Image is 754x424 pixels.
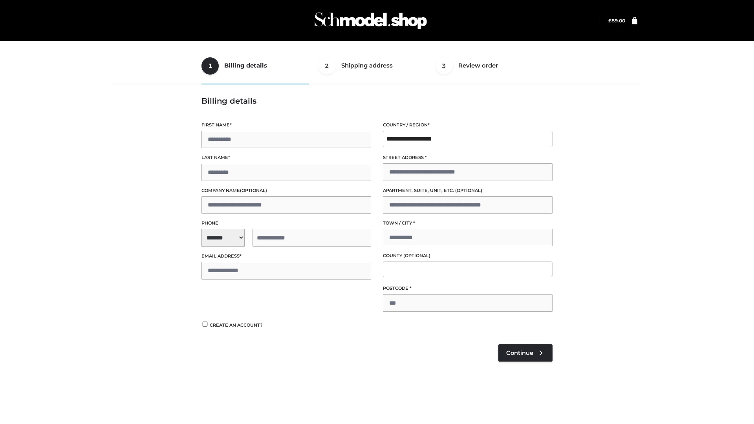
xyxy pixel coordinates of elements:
[383,121,553,129] label: Country / Region
[383,187,553,194] label: Apartment, suite, unit, etc.
[506,349,533,356] span: Continue
[240,188,267,193] span: (optional)
[608,18,625,24] a: £89.00
[608,18,625,24] bdi: 89.00
[201,154,371,161] label: Last name
[383,252,553,260] label: County
[403,253,430,258] span: (optional)
[455,188,482,193] span: (optional)
[201,322,209,327] input: Create an account?
[312,5,430,36] img: Schmodel Admin 964
[210,322,263,328] span: Create an account?
[608,18,611,24] span: £
[201,219,371,227] label: Phone
[201,121,371,129] label: First name
[383,154,553,161] label: Street address
[383,219,553,227] label: Town / City
[383,285,553,292] label: Postcode
[201,187,371,194] label: Company name
[201,252,371,260] label: Email address
[498,344,553,362] a: Continue
[201,96,553,106] h3: Billing details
